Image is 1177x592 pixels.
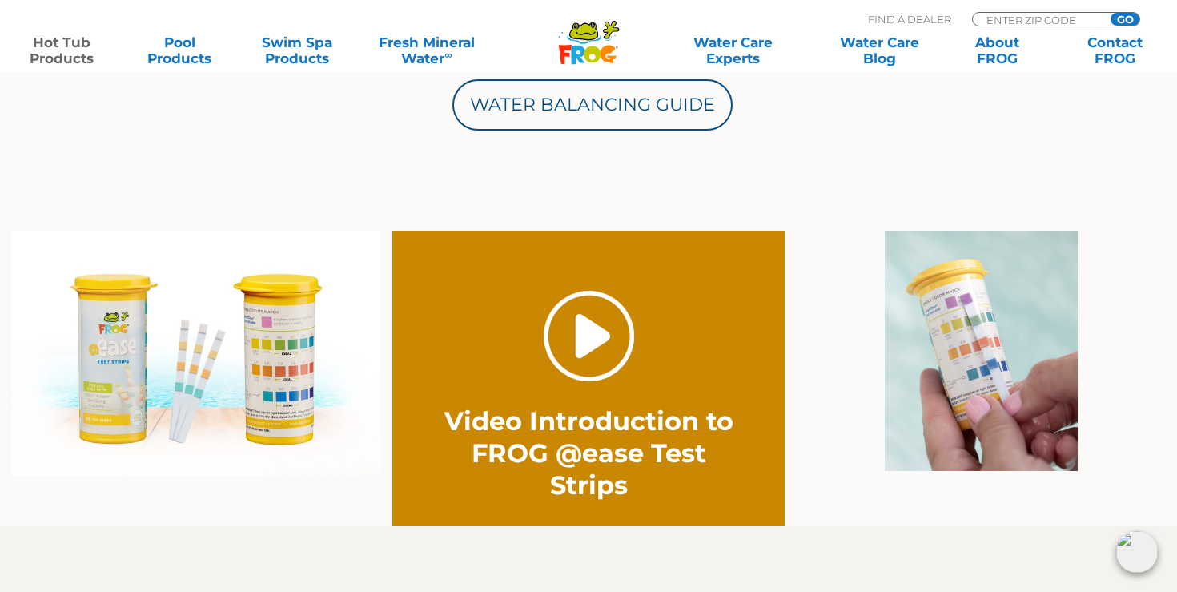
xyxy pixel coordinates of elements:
[134,34,225,66] a: PoolProducts
[1070,34,1161,66] a: ContactFROG
[985,13,1093,26] input: Zip Code Form
[16,34,107,66] a: Hot TubProducts
[251,34,343,66] a: Swim SpaProducts
[951,34,1042,66] a: AboutFROG
[452,79,733,131] a: Water Balancing Guide
[432,405,745,501] h2: Video Introduction to FROG @ease Test Strips
[659,34,808,66] a: Water CareExperts
[12,231,380,477] img: TestStripPoolside
[885,231,1078,471] img: @easeTESTstrips
[369,34,484,66] a: Fresh MineralWater∞
[834,34,925,66] a: Water CareBlog
[1116,531,1158,573] img: openIcon
[444,49,452,61] sup: ∞
[1111,13,1139,26] input: GO
[544,291,634,381] a: Play Video
[868,12,951,26] p: Find A Dealer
